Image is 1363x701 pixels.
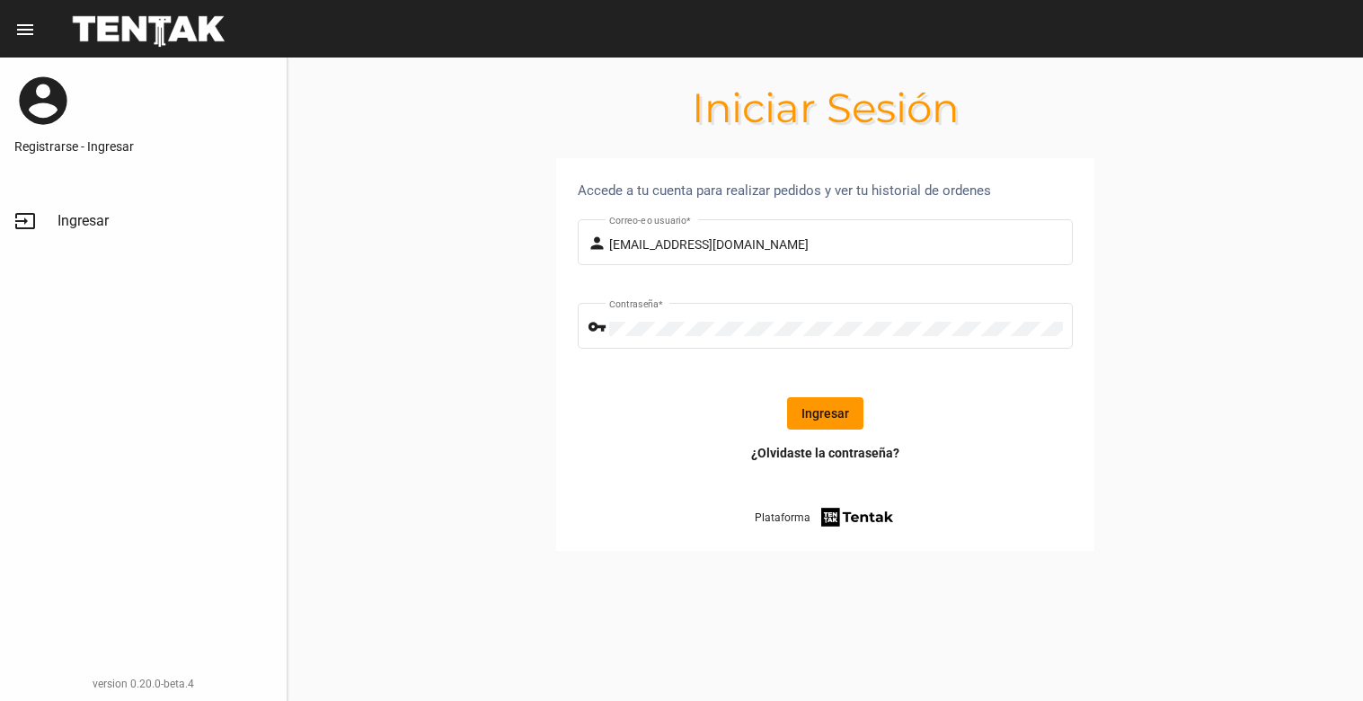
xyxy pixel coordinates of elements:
span: Plataforma [755,509,810,527]
span: Ingresar [58,212,109,230]
div: version 0.20.0-beta.4 [14,675,272,693]
div: Accede a tu cuenta para realizar pedidos y ver tu historial de ordenes [578,180,1073,201]
img: tentak-firm.png [819,505,896,529]
mat-icon: account_circle [14,72,72,129]
a: Plataforma [755,505,896,529]
mat-icon: person [588,233,609,254]
h1: Iniciar Sesión [288,93,1363,122]
mat-icon: vpn_key [588,316,609,338]
a: ¿Olvidaste la contraseña? [751,444,899,462]
a: Registrarse - Ingresar [14,138,272,155]
mat-icon: menu [14,19,36,40]
mat-icon: input [14,210,36,232]
button: Ingresar [787,397,863,430]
